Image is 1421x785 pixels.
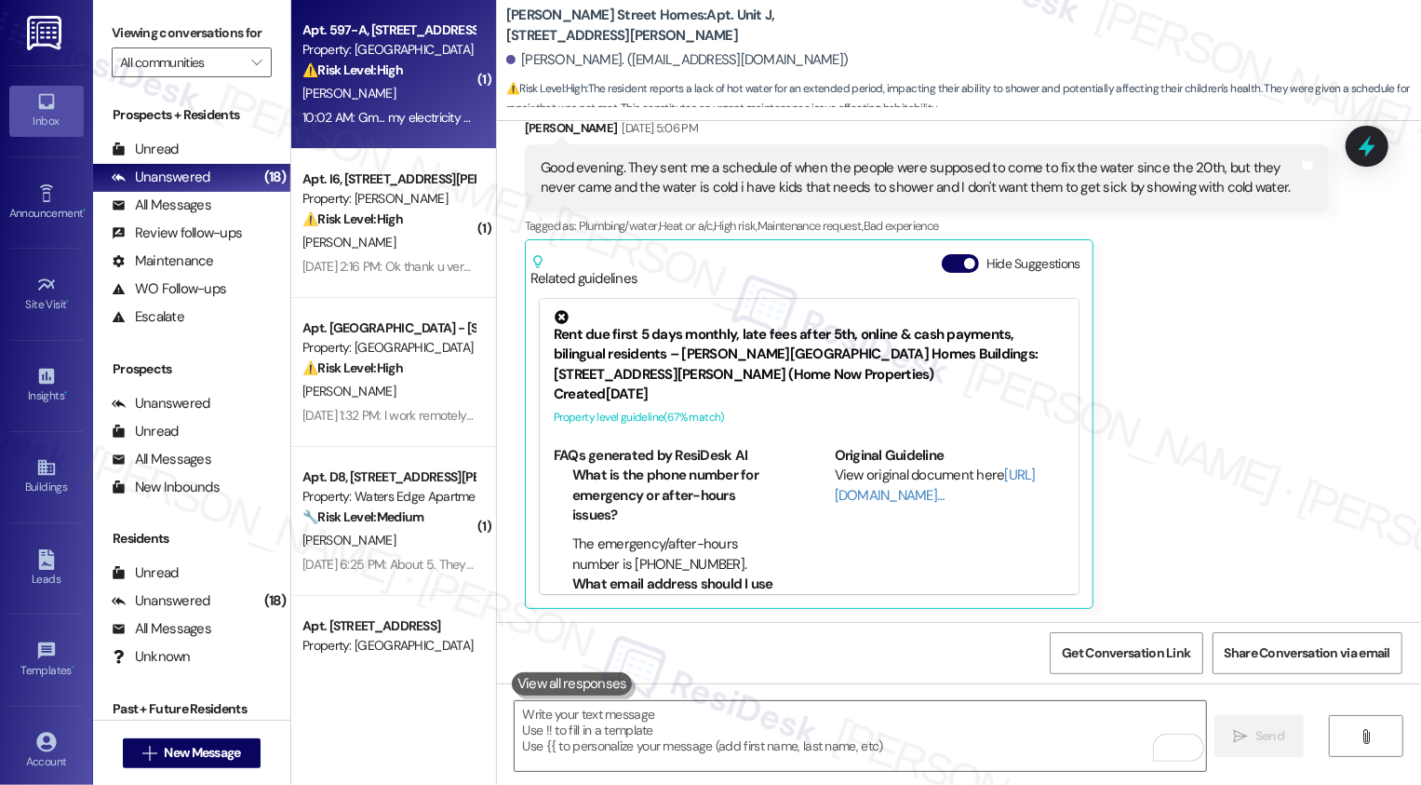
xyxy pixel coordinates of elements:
li: What email address should I use for billing inquiries? [572,575,784,615]
div: Apt. [GEOGRAPHIC_DATA] - [STREET_ADDRESS][GEOGRAPHIC_DATA][STREET_ADDRESS] [302,318,475,338]
textarea: To enrich screen reader interactions, please activate Accessibility in Grammarly extension settings [515,701,1206,771]
a: Buildings [9,452,84,502]
div: Property level guideline ( 67 % match) [554,408,1065,427]
input: All communities [120,47,242,77]
span: High risk , [714,218,757,234]
div: Review follow-ups [112,223,242,243]
span: • [83,204,86,217]
span: • [67,295,70,308]
span: Plumbing/water , [579,218,659,234]
div: Tagged as: [525,212,1329,239]
strong: ⚠️ Risk Level: High [302,61,403,78]
strong: ⚠️ Risk Level: High [506,81,586,96]
div: Created [DATE] [554,385,1065,404]
button: New Message [123,738,261,768]
span: New Message [164,743,240,763]
span: Share Conversation via email [1225,643,1390,663]
div: Property: [GEOGRAPHIC_DATA] [302,40,475,60]
div: Unanswered [112,168,210,187]
div: WO Follow-ups [112,279,226,299]
label: Viewing conversations for [112,19,272,47]
li: What is the phone number for emergency or after-hours issues? [572,466,784,525]
b: FAQs generated by ResiDesk AI [554,446,747,465]
div: Property: Waters Edge Apartments [302,487,475,507]
div: Apt. I6, [STREET_ADDRESS][PERSON_NAME] [302,169,475,189]
a: Insights • [9,360,84,411]
div: All Messages [112,619,211,639]
a: [URL][DOMAIN_NAME]… [835,466,1036,504]
span: Bad experience [864,218,939,234]
strong: 🔧 Risk Level: Medium [302,508,423,525]
button: Send [1214,715,1305,757]
div: Property: [PERSON_NAME] [302,189,475,209]
a: Site Visit • [9,269,84,319]
div: Unread [112,140,179,159]
div: Apt. D8, [STREET_ADDRESS][PERSON_NAME] [302,467,475,487]
div: Prospects + Residents [93,105,290,125]
i:  [1360,729,1374,744]
span: • [72,661,74,674]
div: [DATE] 2:16 PM: Ok thank u very much [302,258,504,275]
div: Escalate [112,307,184,327]
span: [PERSON_NAME] [302,85,395,102]
div: Rent due first 5 days monthly, late fees after 5th, online & cash payments, bilingual residents –... [554,310,1065,385]
div: [PERSON_NAME] [525,118,1329,144]
i:  [1234,729,1248,744]
img: ResiDesk Logo [27,16,65,50]
span: Maintenance request , [757,218,864,234]
div: New Inbounds [112,478,220,497]
span: Send [1255,726,1284,746]
label: Hide Suggestions [986,254,1080,274]
div: All Messages [112,450,211,469]
div: 10:02 AM: Gm... my electricity went off again [DATE] morning... [302,109,632,126]
button: Get Conversation Link [1050,632,1202,674]
a: Account [9,726,84,777]
div: Unread [112,563,179,583]
div: Past + Future Residents [93,699,290,719]
div: [DATE] 5:06 PM [617,118,698,138]
div: Property: [GEOGRAPHIC_DATA] [302,636,475,656]
div: Apt. 597-A, [STREET_ADDRESS] [302,20,475,40]
span: Get Conversation Link [1062,643,1190,663]
div: (18) [260,163,290,192]
i:  [142,746,156,761]
span: [PERSON_NAME] [302,532,395,548]
div: Unanswered [112,591,210,611]
button: Share Conversation via email [1213,632,1402,674]
div: Prospects [93,359,290,379]
div: Apt. [STREET_ADDRESS] [302,616,475,636]
li: The emergency/after-hours number is [PHONE_NUMBER]. [572,535,784,575]
div: Maintenance [112,251,214,271]
div: View original document here [835,466,1065,506]
span: : The resident reports a lack of hot water for an extended period, impacting their ability to sho... [506,79,1421,119]
div: Property: [GEOGRAPHIC_DATA] [302,338,475,358]
span: Heat or a/c , [659,218,714,234]
b: [PERSON_NAME] Street Homes: Apt. Unit J, [STREET_ADDRESS][PERSON_NAME] [506,6,878,46]
div: Unread [112,422,179,441]
span: • [64,386,67,399]
div: Unanswered [112,394,210,413]
span: [PERSON_NAME] [302,383,395,399]
a: Leads [9,544,84,594]
div: Unknown [112,647,191,667]
div: [DATE] 6:25 PM: About 5. They linger around the center section of the building and up under some ... [302,556,935,573]
div: Related guidelines [530,254,638,289]
strong: ⚠️ Risk Level: High [302,210,403,227]
div: (18) [260,587,290,616]
strong: ⚠️ Risk Level: High [302,359,403,376]
div: Residents [93,529,290,548]
a: Templates • [9,635,84,685]
div: Good evening. They sent me a schedule of when the people were supposed to come to fix the water s... [541,158,1299,198]
i:  [251,55,261,70]
b: Original Guideline [835,446,945,465]
div: All Messages [112,196,211,215]
div: [DATE] 1:32 PM: I work remotely from home so if you just let me know when someone comes out I'll ... [302,407,1010,424]
a: Inbox [9,86,84,136]
div: [PERSON_NAME]. ([EMAIL_ADDRESS][DOMAIN_NAME]) [506,50,849,70]
span: [PERSON_NAME] [302,234,395,250]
